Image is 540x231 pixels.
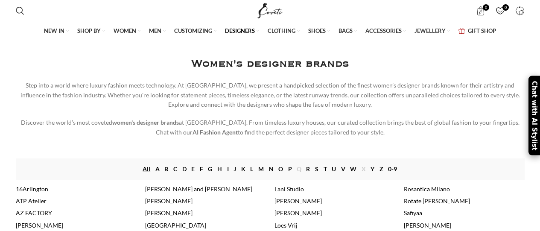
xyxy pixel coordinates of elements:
a: CLOTHING [268,22,300,40]
span: ACCESSORIES [365,27,402,35]
a: F [200,164,203,174]
a: T [324,164,327,174]
a: JEWELLERY [414,22,450,40]
a: I [227,164,229,174]
span: CUSTOMIZING [174,27,212,35]
a: [PERSON_NAME] [16,222,63,229]
a: E [191,164,195,174]
a: MEN [149,22,166,40]
a: B [164,164,168,174]
a: BAGS [339,22,357,40]
a: CUSTOMIZING [174,22,216,40]
a: K [241,164,245,174]
a: S [315,164,318,174]
a: Safiyaa [404,209,422,216]
a: M [258,164,264,174]
p: Step into a world where luxury fashion meets technology. At [GEOGRAPHIC_DATA], we present a handp... [16,81,525,109]
a: [PERSON_NAME] [145,209,193,216]
a: 16Arlington [16,185,48,193]
a: C [173,164,177,174]
a: Rotate [PERSON_NAME] [404,197,470,205]
img: GiftBag [458,28,465,34]
a: All [143,164,150,174]
a: N [269,164,274,174]
a: D [182,164,187,174]
a: H [217,164,222,174]
a: Rosantica Milano [404,185,450,193]
h1: Women's designer brands [191,56,349,72]
a: Loes Vrij [274,222,298,229]
a: [PERSON_NAME] [404,222,451,229]
span: JEWELLERY [414,27,446,35]
strong: women's designer brands [112,119,179,126]
a: WOMEN [114,22,140,40]
div: My Wishlist [492,2,509,19]
span: MEN [149,27,161,35]
span: SHOP BY [77,27,101,35]
span: SHOES [308,27,326,35]
a: V [341,164,345,174]
div: Main navigation [12,22,529,40]
a: O [278,164,283,174]
span: DESIGNERS [225,27,255,35]
a: 0-9 [388,164,397,174]
span: NEW IN [44,27,64,35]
a: [PERSON_NAME] [274,209,322,216]
a: U [332,164,336,174]
a: Lani Studio [274,185,304,193]
p: Discover the world’s most coveted at [GEOGRAPHIC_DATA]. From timeless luxury houses, our curated ... [16,118,525,137]
strong: AI Fashion Agent [193,129,238,136]
a: R [306,164,310,174]
a: Z [379,164,383,174]
a: W [350,164,356,174]
a: [PERSON_NAME] [274,197,322,205]
a: A [155,164,160,174]
a: P [288,164,292,174]
a: 0 [472,2,490,19]
span: Q [297,164,301,174]
a: ATP Atelier [16,197,47,205]
a: GIFT SHOP [458,22,496,40]
a: DESIGNERS [225,22,259,40]
span: BAGS [339,27,353,35]
a: Y [371,164,374,174]
span: 0 [502,4,509,11]
span: 0 [483,4,489,11]
a: Site logo [256,6,284,14]
a: SHOP BY [77,22,105,40]
span: WOMEN [114,27,136,35]
a: L [250,164,253,174]
a: SHOES [308,22,330,40]
a: NEW IN [44,22,69,40]
a: ACCESSORIES [365,22,406,40]
a: AZ FACTORY [16,209,52,216]
a: G [208,164,212,174]
a: 0 [492,2,509,19]
span: GIFT SHOP [468,27,496,35]
a: [GEOGRAPHIC_DATA] [145,222,206,229]
span: CLOTHING [268,27,295,35]
a: [PERSON_NAME] [145,197,193,205]
a: [PERSON_NAME] and [PERSON_NAME] [145,185,252,193]
span: X [362,164,366,174]
a: Search [12,2,29,19]
a: J [234,164,236,174]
